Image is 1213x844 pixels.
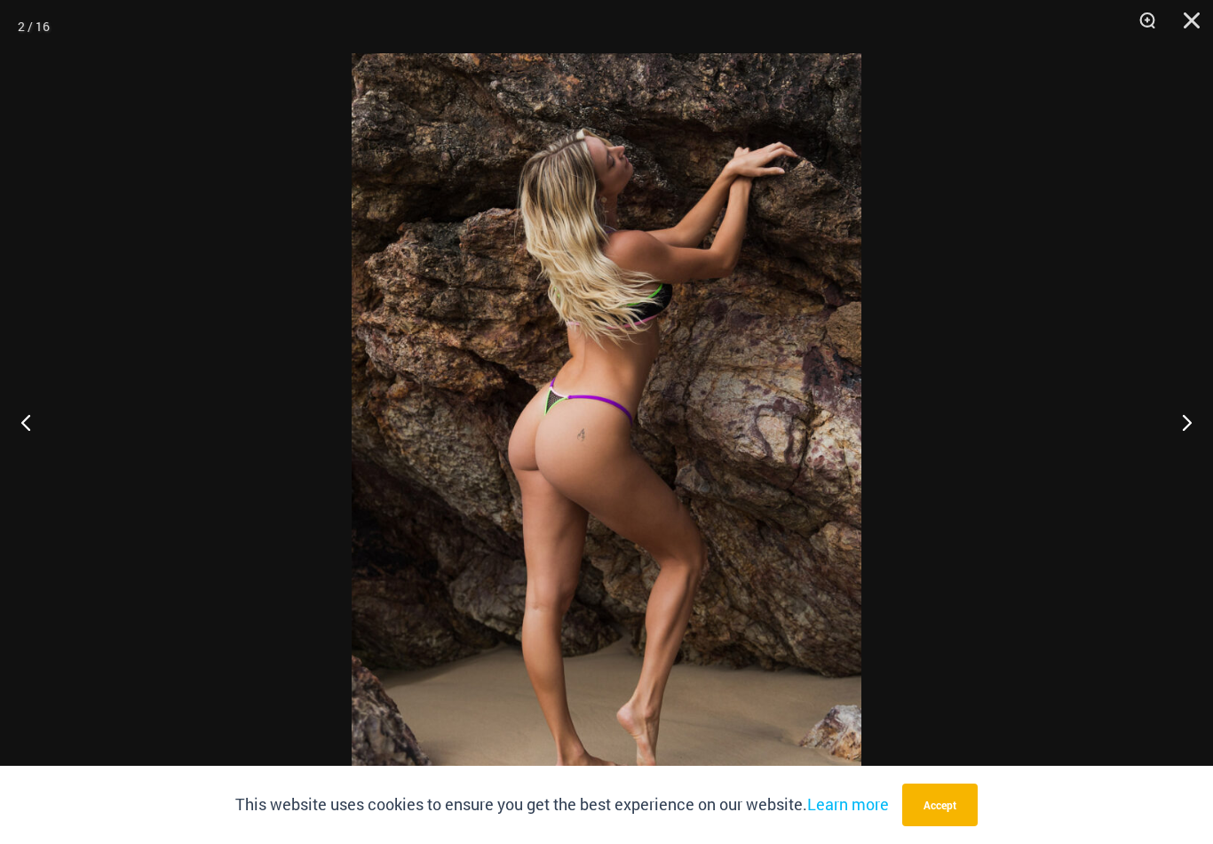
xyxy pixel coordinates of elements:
[352,53,861,818] img: Reckless Neon Crush Black Neon 349 Crop Top 466 Thong 01
[18,13,50,40] div: 2 / 16
[807,793,889,815] a: Learn more
[1146,378,1213,466] button: Next
[902,784,978,826] button: Accept
[235,792,889,818] p: This website uses cookies to ensure you get the best experience on our website.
